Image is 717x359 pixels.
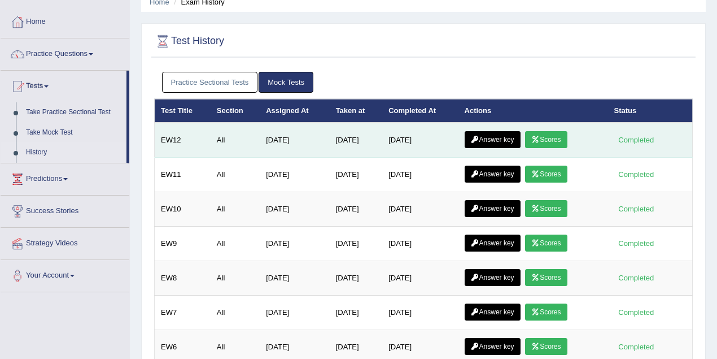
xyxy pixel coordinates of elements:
[614,203,658,215] div: Completed
[330,296,383,330] td: [DATE]
[21,123,126,143] a: Take Mock Test
[614,272,658,284] div: Completed
[382,261,458,296] td: [DATE]
[465,338,521,355] a: Answer key
[465,131,521,148] a: Answer key
[1,228,129,256] a: Strategy Videos
[259,72,313,93] a: Mock Tests
[614,134,658,146] div: Completed
[1,6,129,34] a: Home
[465,166,521,183] a: Answer key
[614,341,658,353] div: Completed
[155,99,211,123] th: Test Title
[525,131,567,148] a: Scores
[382,296,458,330] td: [DATE]
[1,163,129,192] a: Predictions
[614,306,658,318] div: Completed
[211,192,260,227] td: All
[525,235,567,252] a: Scores
[154,33,224,50] h2: Test History
[1,38,129,67] a: Practice Questions
[465,304,521,321] a: Answer key
[525,304,567,321] a: Scores
[211,123,260,158] td: All
[1,260,129,288] a: Your Account
[608,99,693,123] th: Status
[211,261,260,296] td: All
[330,158,383,192] td: [DATE]
[525,338,567,355] a: Scores
[525,200,567,217] a: Scores
[465,200,521,217] a: Answer key
[155,296,211,330] td: EW7
[260,296,329,330] td: [DATE]
[1,71,126,99] a: Tests
[211,99,260,123] th: Section
[382,123,458,158] td: [DATE]
[1,196,129,224] a: Success Stories
[155,158,211,192] td: EW11
[260,158,329,192] td: [DATE]
[21,142,126,163] a: History
[382,192,458,227] td: [DATE]
[260,261,329,296] td: [DATE]
[382,99,458,123] th: Completed At
[155,192,211,227] td: EW10
[382,227,458,261] td: [DATE]
[458,99,608,123] th: Actions
[614,168,658,180] div: Completed
[155,123,211,158] td: EW12
[21,102,126,123] a: Take Practice Sectional Test
[330,192,383,227] td: [DATE]
[162,72,258,93] a: Practice Sectional Tests
[260,192,329,227] td: [DATE]
[260,99,329,123] th: Assigned At
[614,237,658,249] div: Completed
[155,227,211,261] td: EW9
[211,296,260,330] td: All
[330,227,383,261] td: [DATE]
[211,227,260,261] td: All
[260,123,329,158] td: [DATE]
[525,269,567,286] a: Scores
[465,269,521,286] a: Answer key
[382,158,458,192] td: [DATE]
[330,123,383,158] td: [DATE]
[155,261,211,296] td: EW8
[211,158,260,192] td: All
[525,166,567,183] a: Scores
[330,99,383,123] th: Taken at
[330,261,383,296] td: [DATE]
[465,235,521,252] a: Answer key
[260,227,329,261] td: [DATE]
